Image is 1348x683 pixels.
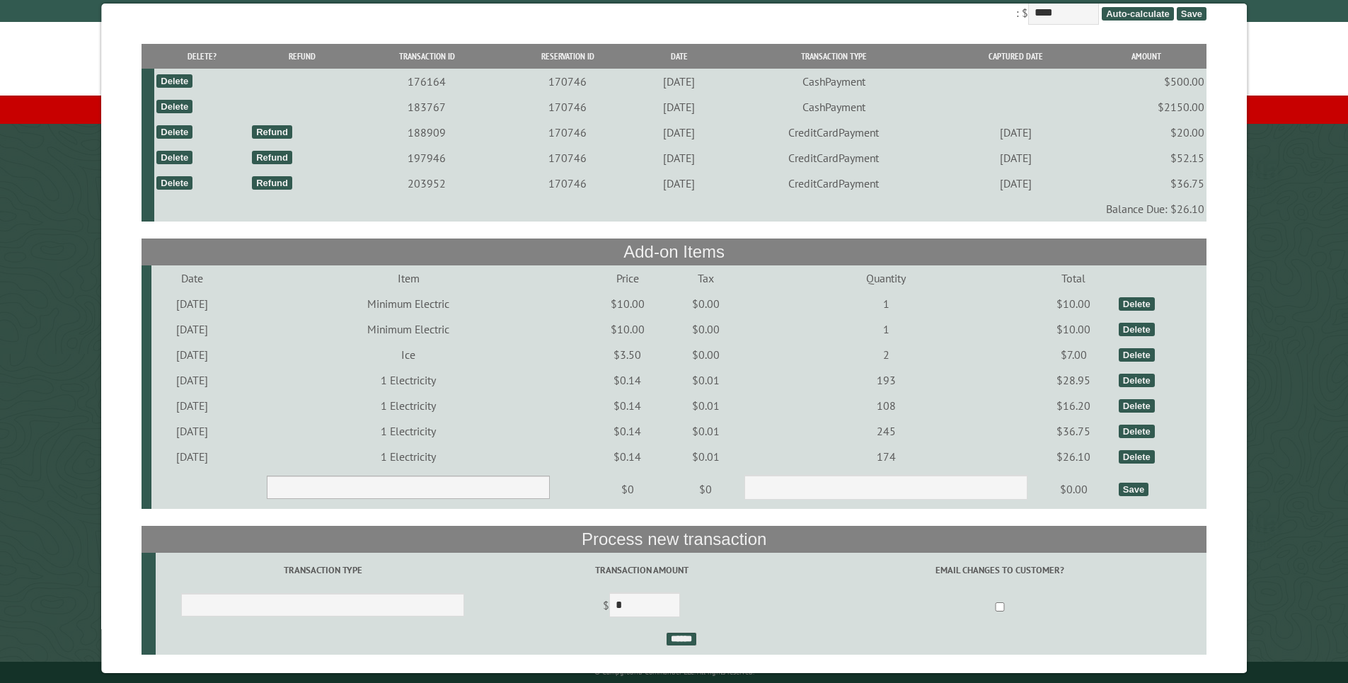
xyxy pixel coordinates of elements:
[142,526,1206,553] th: Process new transaction
[151,367,232,393] td: [DATE]
[1031,469,1117,509] td: $0.00
[742,265,1031,291] td: Quantity
[1177,7,1206,21] span: Save
[232,342,584,367] td: Ice
[151,418,232,444] td: [DATE]
[232,444,584,469] td: 1 Electricity
[252,125,292,139] div: Refund
[499,171,636,196] td: 170746
[1086,120,1206,145] td: $20.00
[499,145,636,171] td: 170746
[1031,393,1117,418] td: $16.20
[584,444,670,469] td: $0.14
[156,176,192,190] div: Delete
[158,563,488,577] label: Transaction Type
[1031,367,1117,393] td: $28.95
[355,120,499,145] td: 188909
[1102,7,1174,21] span: Auto-calculate
[636,120,722,145] td: [DATE]
[156,100,192,113] div: Delete
[1119,297,1155,311] div: Delete
[156,151,192,164] div: Delete
[670,393,742,418] td: $0.01
[584,469,670,509] td: $0
[355,69,499,94] td: 176164
[722,94,945,120] td: CashPayment
[250,44,355,69] th: Refund
[1119,425,1155,438] div: Delete
[156,125,192,139] div: Delete
[636,145,722,171] td: [DATE]
[142,239,1206,265] th: Add-on Items
[499,120,636,145] td: 170746
[232,265,584,291] td: Item
[670,265,742,291] td: Tax
[499,94,636,120] td: 170746
[742,367,1031,393] td: 193
[945,44,1086,69] th: Captured Date
[1086,145,1206,171] td: $52.15
[742,393,1031,418] td: 108
[355,44,499,69] th: Transaction ID
[232,291,584,316] td: Minimum Electric
[1119,374,1155,387] div: Delete
[722,44,945,69] th: Transaction Type
[232,393,584,418] td: 1 Electricity
[1086,69,1206,94] td: $500.00
[154,196,1206,222] td: Balance Due: $26.10
[636,69,722,94] td: [DATE]
[722,69,945,94] td: CashPayment
[670,418,742,444] td: $0.01
[1031,342,1117,367] td: $7.00
[742,444,1031,469] td: 174
[670,367,742,393] td: $0.01
[355,171,499,196] td: 203952
[584,342,670,367] td: $3.50
[1119,348,1155,362] div: Delete
[151,393,232,418] td: [DATE]
[584,393,670,418] td: $0.14
[1119,483,1148,496] div: Save
[594,667,754,677] small: © Campground Commander LLC. All rights reserved.
[670,469,742,509] td: $0
[1086,44,1206,69] th: Amount
[151,316,232,342] td: [DATE]
[252,176,292,190] div: Refund
[1119,450,1155,464] div: Delete
[1031,444,1117,469] td: $26.10
[742,291,1031,316] td: 1
[670,316,742,342] td: $0.00
[355,94,499,120] td: 183767
[945,145,1086,171] td: [DATE]
[492,563,791,577] label: Transaction Amount
[490,587,793,626] td: $
[584,265,670,291] td: Price
[1086,171,1206,196] td: $36.75
[1031,418,1117,444] td: $36.75
[584,291,670,316] td: $10.00
[499,69,636,94] td: 170746
[232,316,584,342] td: Minimum Electric
[670,342,742,367] td: $0.00
[670,291,742,316] td: $0.00
[151,265,232,291] td: Date
[1031,316,1117,342] td: $10.00
[1086,94,1206,120] td: $2150.00
[252,151,292,164] div: Refund
[722,120,945,145] td: CreditCardPayment
[232,418,584,444] td: 1 Electricity
[636,171,722,196] td: [DATE]
[1119,399,1155,413] div: Delete
[742,418,1031,444] td: 245
[1031,265,1117,291] td: Total
[636,44,722,69] th: Date
[1119,323,1155,336] div: Delete
[232,367,584,393] td: 1 Electricity
[584,316,670,342] td: $10.00
[636,94,722,120] td: [DATE]
[151,444,232,469] td: [DATE]
[156,74,192,88] div: Delete
[795,563,1204,577] label: Email changes to customer?
[722,171,945,196] td: CreditCardPayment
[742,316,1031,342] td: 1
